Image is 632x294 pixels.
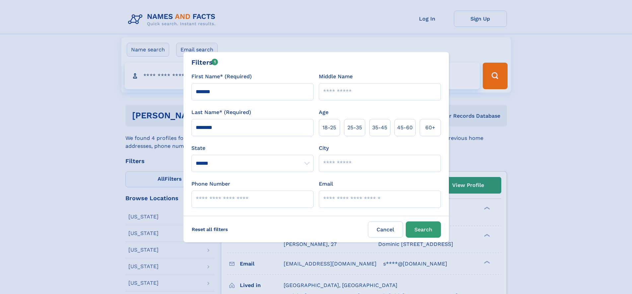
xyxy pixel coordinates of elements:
button: Search [406,221,441,238]
label: Email [319,180,333,188]
label: First Name* (Required) [191,73,252,81]
span: 35‑45 [372,124,387,132]
div: Filters [191,57,218,67]
label: State [191,144,314,152]
label: Age [319,108,328,116]
label: Phone Number [191,180,230,188]
label: Cancel [368,221,403,238]
label: Last Name* (Required) [191,108,251,116]
span: 18‑25 [322,124,336,132]
span: 25‑35 [347,124,362,132]
span: 60+ [425,124,435,132]
label: Reset all filters [187,221,232,237]
label: Middle Name [319,73,353,81]
label: City [319,144,329,152]
span: 45‑60 [397,124,413,132]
